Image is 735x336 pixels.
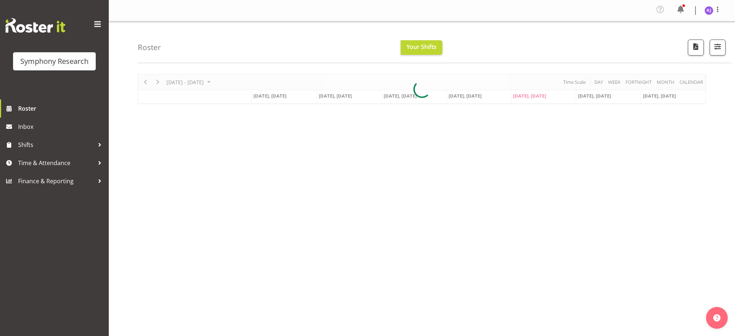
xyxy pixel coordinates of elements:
[705,6,713,15] img: aditi-jaiswal1830.jpg
[18,139,94,150] span: Shifts
[406,43,437,51] span: Your Shifts
[138,43,161,52] h4: Roster
[5,18,65,33] img: Rosterit website logo
[18,157,94,168] span: Time & Attendance
[18,121,105,132] span: Inbox
[18,103,105,114] span: Roster
[713,314,720,321] img: help-xxl-2.png
[401,40,442,55] button: Your Shifts
[20,56,88,67] div: Symphony Research
[688,40,704,56] button: Download a PDF of the roster according to the set date range.
[18,176,94,187] span: Finance & Reporting
[710,40,726,56] button: Filter Shifts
